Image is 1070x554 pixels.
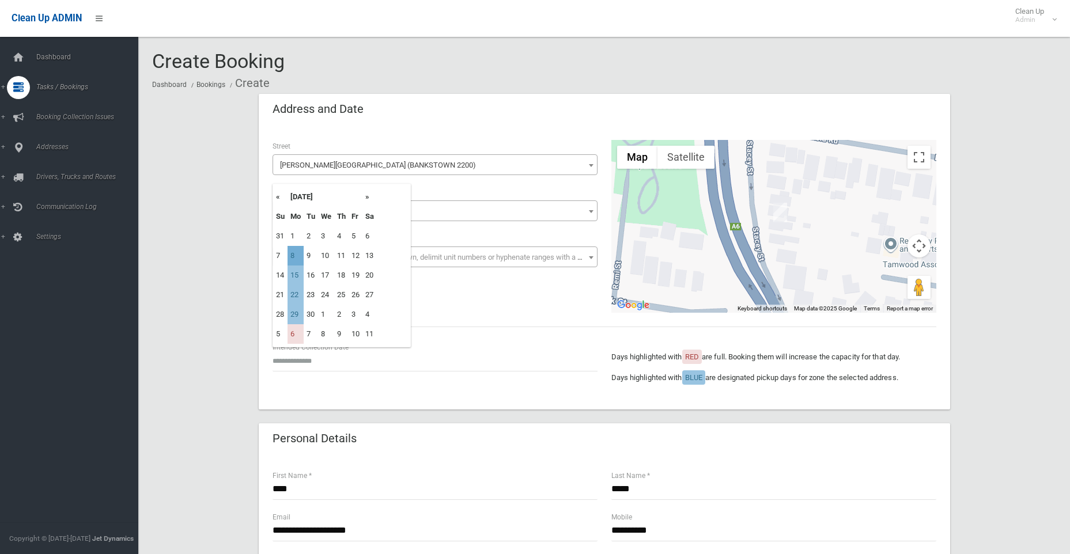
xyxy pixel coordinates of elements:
span: Tasks / Bookings [33,83,147,91]
td: 23 [304,285,318,305]
td: 3 [318,226,334,246]
td: 31 [273,226,288,246]
td: 1 [288,226,304,246]
td: 11 [362,324,377,344]
span: 407 [273,200,598,221]
header: Address and Date [259,98,377,120]
td: 4 [362,305,377,324]
span: Settings [33,233,147,241]
td: 16 [304,265,318,285]
a: Open this area in Google Maps (opens a new window) [614,298,652,313]
th: We [318,207,334,226]
td: 10 [318,246,334,265]
td: 4 [334,226,349,246]
td: 17 [318,265,334,285]
td: 12 [349,246,362,265]
td: 6 [288,324,304,344]
img: Google [614,298,652,313]
td: 6 [362,226,377,246]
span: Stacey Street (BANKSTOWN 2200) [273,154,598,175]
td: 2 [304,226,318,246]
a: Terms (opens in new tab) [864,305,880,312]
th: [DATE] [288,187,362,207]
th: Sa [362,207,377,226]
th: Fr [349,207,362,226]
td: 10 [349,324,362,344]
td: 28 [273,305,288,324]
th: Mo [288,207,304,226]
td: 27 [362,285,377,305]
strong: Jet Dynamics [92,534,134,542]
button: Show street map [617,146,657,169]
td: 24 [318,285,334,305]
td: 26 [349,285,362,305]
td: 5 [349,226,362,246]
td: 9 [334,324,349,344]
th: « [273,187,288,207]
a: Dashboard [152,81,187,89]
span: Dashboard [33,53,147,61]
small: Admin [1015,16,1044,24]
td: 18 [334,265,349,285]
td: 5 [273,324,288,344]
td: 8 [288,246,304,265]
td: 21 [273,285,288,305]
span: Map data ©2025 Google [794,305,857,312]
span: Communication Log [33,203,147,211]
span: BLUE [685,373,702,382]
td: 29 [288,305,304,324]
li: Create [227,73,270,94]
td: 13 [362,246,377,265]
span: RED [685,352,699,361]
th: » [362,187,377,207]
span: Clean Up ADMIN [12,13,82,24]
td: 7 [273,246,288,265]
button: Drag Pegman onto the map to open Street View [908,276,931,299]
th: Tu [304,207,318,226]
button: Toggle fullscreen view [908,146,931,169]
span: Drivers, Trucks and Routes [33,173,147,181]
button: Map camera controls [908,234,931,257]
th: Su [273,207,288,226]
span: Clean Up [1009,7,1056,24]
a: Report a map error [887,305,933,312]
span: Stacey Street (BANKSTOWN 2200) [275,157,595,173]
a: Bookings [196,81,225,89]
span: 407 [275,203,595,219]
p: Days highlighted with are full. Booking them will increase the capacity for that day. [611,350,936,364]
td: 9 [304,246,318,265]
span: Create Booking [152,50,285,73]
td: 30 [304,305,318,324]
td: 2 [334,305,349,324]
span: Select the unit number from the dropdown, delimit unit numbers or hyphenate ranges with a comma [280,253,602,261]
td: 11 [334,246,349,265]
span: Addresses [33,143,147,151]
th: Th [334,207,349,226]
td: 22 [288,285,304,305]
span: Booking Collection Issues [33,113,147,121]
td: 14 [273,265,288,285]
p: Days highlighted with are designated pickup days for zone the selected address. [611,371,936,385]
td: 1 [318,305,334,324]
button: Show satellite imagery [657,146,714,169]
div: 407 Stacey Street, BANKSTOWN NSW 2200 [773,203,787,222]
span: Copyright © [DATE]-[DATE] [9,534,90,542]
td: 8 [318,324,334,344]
td: 25 [334,285,349,305]
header: Personal Details [259,427,370,450]
td: 7 [304,324,318,344]
td: 15 [288,265,304,285]
td: 19 [349,265,362,285]
button: Keyboard shortcuts [738,305,787,313]
td: 3 [349,305,362,324]
td: 20 [362,265,377,285]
